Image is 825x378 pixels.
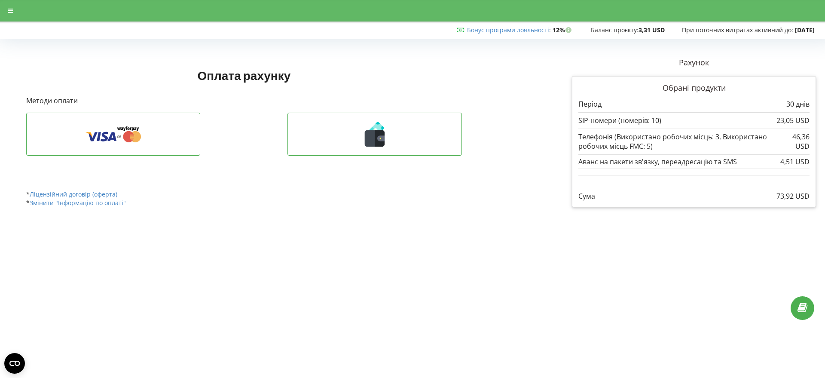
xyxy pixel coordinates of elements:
[776,191,810,201] p: 73,92 USD
[578,191,595,201] p: Сума
[467,26,549,34] a: Бонус програми лояльності
[578,132,784,152] p: Телефонія (Використано робочих місць: 3, Використано робочих місць FMC: 5)
[578,116,661,126] p: SIP-номери (номерів: 10)
[26,96,462,106] p: Методи оплати
[776,116,810,126] p: 23,05 USD
[780,158,810,166] div: 4,51 USD
[682,26,793,34] span: При поточних витратах активний до:
[795,26,815,34] strong: [DATE]
[467,26,551,34] span: :
[578,99,602,109] p: Період
[591,26,639,34] span: Баланс проєкту:
[784,132,810,152] p: 46,36 USD
[26,68,462,83] h1: Оплата рахунку
[553,26,574,34] strong: 12%
[578,83,810,94] p: Обрані продукти
[578,158,810,166] div: Аванс на пакети зв'язку, переадресацію та SMS
[786,99,810,109] p: 30 днів
[572,57,816,68] p: Рахунок
[4,353,25,374] button: Open CMP widget
[639,26,665,34] strong: 3,31 USD
[30,199,126,207] a: Змінити "Інформацію по оплаті"
[30,190,117,198] a: Ліцензійний договір (оферта)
